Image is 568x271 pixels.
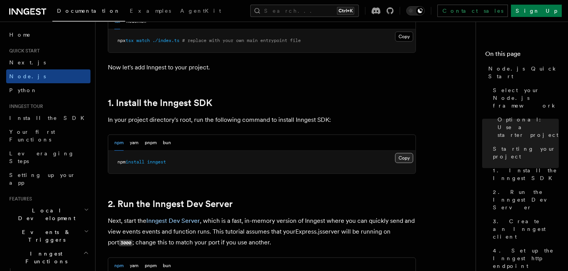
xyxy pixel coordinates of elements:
span: Inngest tour [6,103,43,109]
a: Node.js Quick Start [485,62,559,83]
p: Next, start the , which is a fast, in-memory version of Inngest where you can quickly send and vi... [108,215,416,248]
button: Events & Triggers [6,225,90,247]
a: 2. Run the Inngest Dev Server [490,185,559,214]
code: 3000 [119,240,132,246]
p: Now let's add Inngest to your project. [108,62,416,73]
a: Next.js [6,56,90,69]
span: npm [117,159,126,165]
a: Setting up your app [6,168,90,190]
button: npm [114,135,124,151]
button: pnpm [145,135,157,151]
a: Install the SDK [6,111,90,125]
span: Examples [130,8,171,14]
span: tsx [126,38,134,43]
p: In your project directory's root, run the following command to install Inngest SDK: [108,114,416,125]
a: Leveraging Steps [6,146,90,168]
span: Python [9,87,37,93]
span: Your first Functions [9,129,55,143]
span: Documentation [57,8,121,14]
span: Install the SDK [9,115,89,121]
a: Your first Functions [6,125,90,146]
span: Features [6,196,32,202]
span: Local Development [6,207,84,222]
button: Copy [395,32,413,42]
kbd: Ctrl+K [337,7,354,15]
span: # replace with your own main entrypoint file [182,38,301,43]
button: Inngest Functions [6,247,90,268]
button: Local Development [6,204,90,225]
span: 3. Create an Inngest client [493,217,559,241]
button: Toggle dark mode [406,6,425,15]
a: Optional: Use a starter project [494,113,559,142]
a: Documentation [52,2,125,22]
a: Contact sales [437,5,508,17]
a: Select your Node.js framework [490,83,559,113]
span: install [126,159,144,165]
a: Home [6,28,90,42]
span: ./index.ts [152,38,179,43]
a: 1. Install the Inngest SDK [108,98,212,108]
span: watch [136,38,150,43]
button: Search...Ctrl+K [250,5,359,17]
a: Python [6,83,90,97]
a: 2. Run the Inngest Dev Server [108,199,233,209]
span: Next.js [9,59,46,66]
span: Setting up your app [9,172,75,186]
span: Node.js [9,73,46,79]
a: Node.js [6,69,90,83]
a: AgentKit [176,2,226,21]
span: Quick start [6,48,40,54]
a: Inngest Dev Server [146,217,200,224]
a: Sign Up [511,5,562,17]
h4: On this page [485,49,559,62]
a: Starting your project [490,142,559,163]
span: Inngest Functions [6,250,83,265]
span: inngest [147,159,166,165]
span: AgentKit [180,8,221,14]
span: 1. Install the Inngest SDK [493,167,559,182]
span: Leveraging Steps [9,150,74,164]
span: Node.js Quick Start [488,65,559,80]
span: Select your Node.js framework [493,86,559,109]
span: Events & Triggers [6,228,84,244]
span: Home [9,31,31,39]
span: 4. Set up the Inngest http endpoint [493,247,559,270]
a: Examples [125,2,176,21]
span: 2. Run the Inngest Dev Server [493,188,559,211]
button: Copy [395,153,413,163]
span: Starting your project [493,145,559,160]
a: 1. Install the Inngest SDK [490,163,559,185]
button: bun [163,135,171,151]
a: 3. Create an Inngest client [490,214,559,244]
span: npx [117,38,126,43]
span: Optional: Use a starter project [498,116,559,139]
button: yarn [130,135,139,151]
